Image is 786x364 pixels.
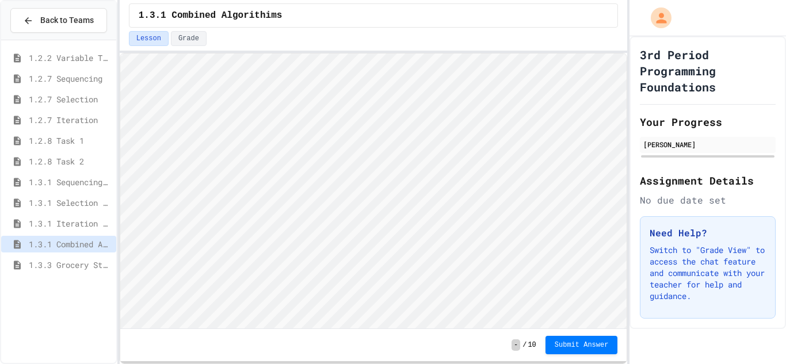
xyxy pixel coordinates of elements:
span: 1.3.3 Grocery Store Task [29,259,112,271]
span: 1.2.8 Task 1 [29,135,112,147]
button: Submit Answer [545,336,618,354]
span: - [512,339,520,351]
span: Submit Answer [555,340,609,350]
span: 1.3.1 Combined Algorithims [29,238,112,250]
span: 1.3.1 Selection Patterns/Trends [29,197,112,209]
div: [PERSON_NAME] [643,139,772,150]
span: 1.3.1 Iteration Patterns/Trends [29,217,112,229]
span: 1.3.1 Combined Algorithims [139,9,283,22]
span: / [522,340,526,350]
button: Back to Teams [10,8,107,33]
button: Lesson [129,31,169,46]
div: No due date set [640,193,776,207]
span: Back to Teams [40,14,94,26]
span: 10 [528,340,536,350]
span: 1.2.7 Iteration [29,114,112,126]
span: 1.2.8 Task 2 [29,155,112,167]
span: 1.3.1 Sequencing Patterns/Trends [29,176,112,188]
span: 1.2.2 Variable Types [29,52,112,64]
div: My Account [639,5,674,31]
button: Grade [171,31,207,46]
span: 1.2.7 Sequencing [29,72,112,85]
h2: Assignment Details [640,173,776,189]
span: 1.2.7 Selection [29,93,112,105]
h3: Need Help? [650,226,766,240]
h2: Your Progress [640,114,776,130]
h1: 3rd Period Programming Foundations [640,47,776,95]
iframe: Snap! Programming Environment [120,53,627,328]
p: Switch to "Grade View" to access the chat feature and communicate with your teacher for help and ... [650,244,766,302]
